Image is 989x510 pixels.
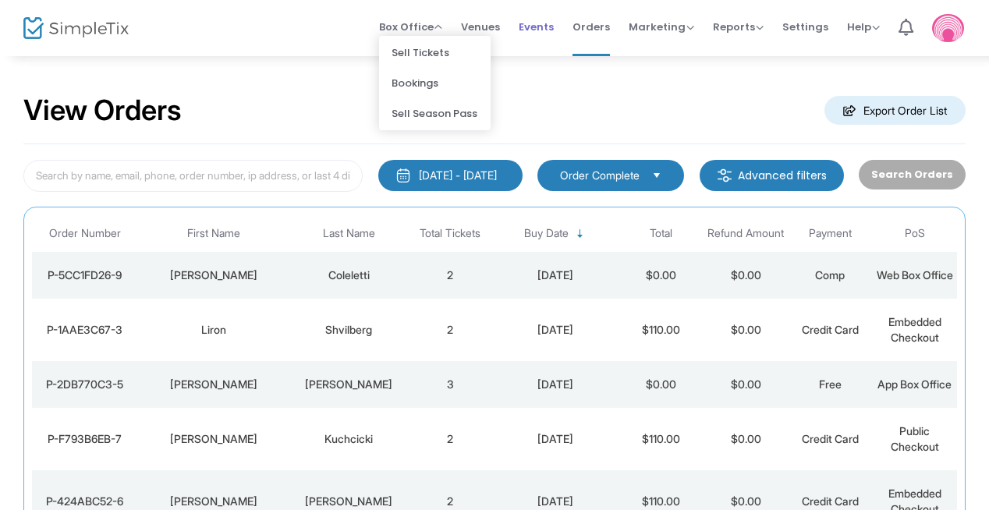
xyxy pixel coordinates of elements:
td: $0.00 [704,408,788,470]
div: Lanza [293,494,404,509]
div: P-2DB770C3-5 [36,377,133,392]
span: Venues [461,7,500,47]
div: 8/10/2025 [496,322,615,338]
div: P-F793B6EB-7 [36,431,133,447]
span: Reports [713,19,764,34]
td: $0.00 [619,252,704,299]
td: $0.00 [704,252,788,299]
div: Kuchcicki [293,431,404,447]
span: App Box Office [877,377,952,391]
li: Bookings [379,68,491,98]
input: Search by name, email, phone, order number, ip address, or last 4 digits of card [23,160,363,192]
div: P-424ABC52-6 [36,494,133,509]
span: Credit Card [802,494,859,508]
span: Events [519,7,554,47]
td: $0.00 [704,299,788,361]
td: $110.00 [619,408,704,470]
span: Settings [782,7,828,47]
span: Order Complete [560,168,640,183]
span: PoS [905,227,925,240]
div: P-5CC1FD26-9 [36,267,133,283]
span: Orders [572,7,610,47]
span: First Name [187,227,240,240]
li: Sell Tickets [379,37,491,68]
img: filter [717,168,732,183]
m-button: Advanced filters [700,160,844,191]
th: Total Tickets [408,215,492,252]
th: Total [619,215,704,252]
span: Embedded Checkout [888,315,941,344]
td: $110.00 [619,299,704,361]
td: $0.00 [704,361,788,408]
div: P-1AAE3C67-3 [36,322,133,338]
div: jeff [141,377,285,392]
td: $0.00 [619,361,704,408]
span: Marketing [629,19,694,34]
td: 2 [408,252,492,299]
td: 3 [408,361,492,408]
span: Sortable [574,228,587,240]
h2: View Orders [23,94,182,128]
div: 8/15/2025 [496,267,615,283]
span: Help [847,19,880,34]
m-button: Export Order List [824,96,966,125]
div: Brian [141,431,285,447]
li: Sell Season Pass [379,98,491,129]
span: Box Office [379,19,442,34]
button: [DATE] - [DATE] [378,160,523,191]
div: [DATE] - [DATE] [419,168,497,183]
span: Buy Date [524,227,569,240]
td: 2 [408,408,492,470]
div: Andrew [141,267,285,283]
div: Gerald [141,494,285,509]
div: 8/10/2025 [496,494,615,509]
span: Order Number [49,227,121,240]
span: Credit Card [802,432,859,445]
div: Coleletti [293,267,404,283]
span: Free [819,377,842,391]
span: Public Checkout [891,424,939,453]
button: Select [646,167,668,184]
span: Payment [809,227,852,240]
div: Liron [141,322,285,338]
div: 8/10/2025 [496,431,615,447]
span: Credit Card [802,323,859,336]
div: Olsen [293,377,404,392]
div: Shvilberg [293,322,404,338]
span: Last Name [323,227,375,240]
div: 8/10/2025 [496,377,615,392]
span: Comp [815,268,845,282]
th: Refund Amount [704,215,788,252]
span: Web Box Office [877,268,953,282]
td: 2 [408,299,492,361]
img: monthly [395,168,411,183]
